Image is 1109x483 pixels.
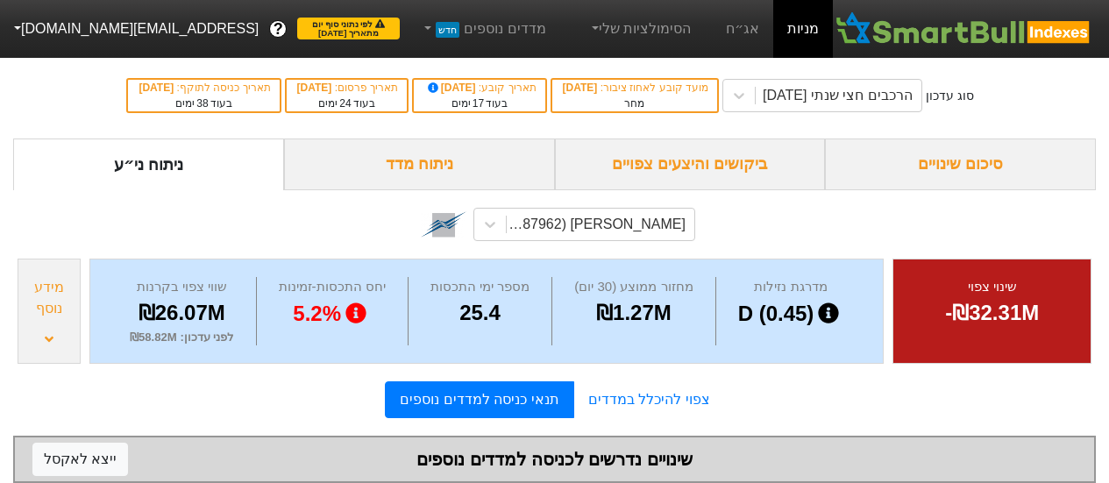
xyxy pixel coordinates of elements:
div: ₪1.27M [557,297,710,329]
div: 5.2% [261,297,403,330]
div: הרכבים חצי שנתי [DATE] [763,85,913,106]
span: 38 [196,97,208,110]
span: 24 [339,97,351,110]
span: [DATE] [563,82,601,94]
a: הסימולציות שלי [581,11,699,46]
div: [PERSON_NAME] (1187962) [505,214,686,235]
div: מחזור ממוצע (30 יום) [557,277,710,297]
div: ניתוח ני״ע [13,139,284,190]
div: סיכום שינויים [825,139,1096,190]
img: tase link [421,202,466,247]
div: ₪26.07M [112,297,252,329]
span: לפי נתוני סוף יום מתאריך [DATE] [297,18,400,39]
div: שינוי צפוי [915,277,1069,297]
div: מדרגת נזילות [721,277,862,297]
span: [DATE] [297,82,335,94]
div: ביקושים והיצעים צפויים [555,139,826,190]
div: שינויים נדרשים לכניסה למדדים נוספים [32,446,1077,472]
div: D (0.45) [721,297,862,330]
img: SmartBull [833,11,1095,46]
div: מספר ימי התכסות [413,277,547,297]
button: ייצא לאקסל [32,443,128,476]
div: סוג עדכון [926,87,974,105]
div: בעוד ימים [137,96,270,111]
span: [DATE] [424,82,479,94]
div: תאריך קובע : [423,80,536,96]
span: מחר [624,97,644,110]
div: שווי צפוי בקרנות [112,277,252,297]
div: מועד קובע לאחוז ציבור : [561,80,708,96]
div: -₪32.31M [915,297,1069,329]
div: ניתוח מדד [284,139,555,190]
div: 25.4 [413,297,547,329]
div: תאריך כניסה לתוקף : [137,80,270,96]
div: לפני עדכון : ₪58.82M [112,329,252,346]
span: חדש [436,22,459,38]
div: מידע נוסף [23,277,75,319]
span: [DATE] [139,82,176,94]
div: בעוד ימים [423,96,536,111]
div: יחס התכסות-זמינות [261,277,403,297]
a: תנאי כניסה למדדים נוספים [385,381,573,418]
a: צפוי להיכלל במדדים [574,382,724,417]
div: בעוד ימים [295,96,399,111]
span: ? [274,18,283,41]
a: מדדים נוספיםחדש [414,11,553,46]
span: 17 [473,97,484,110]
div: תאריך פרסום : [295,80,399,96]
